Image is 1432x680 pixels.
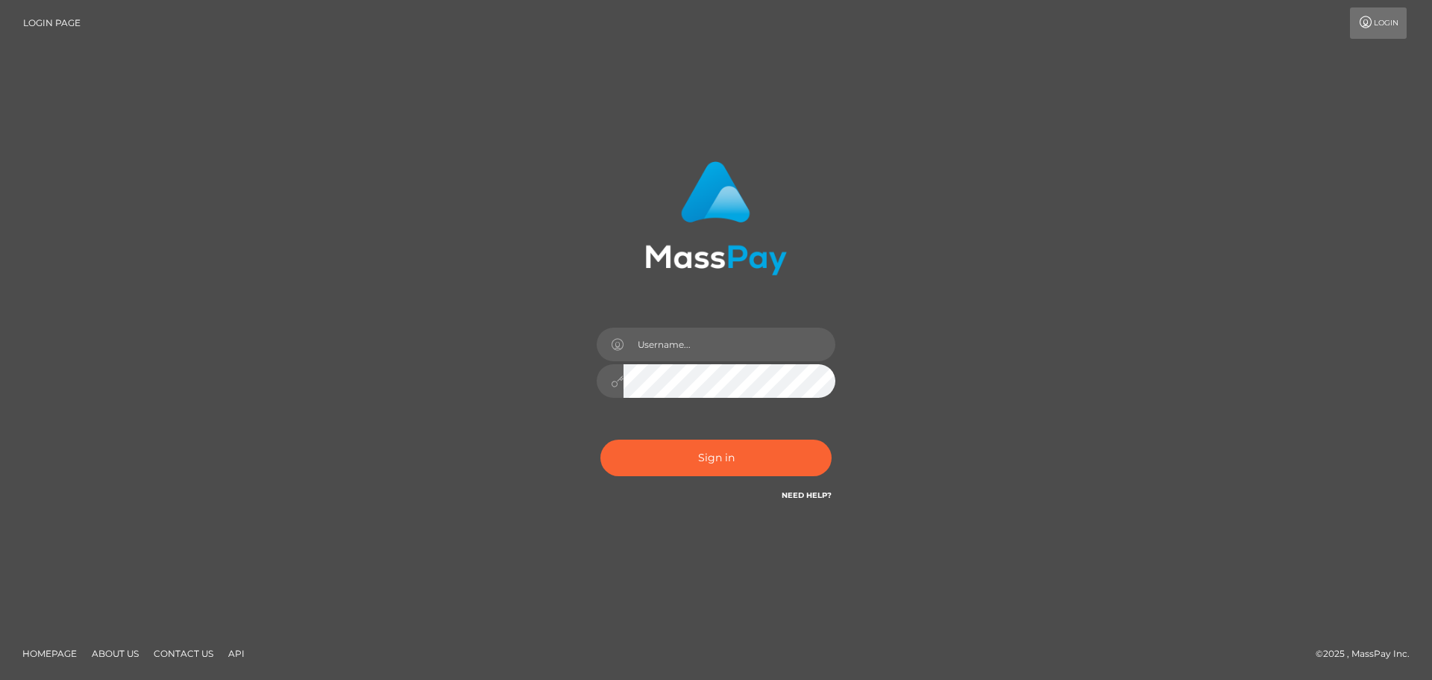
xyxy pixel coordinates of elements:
img: MassPay Login [645,161,787,275]
div: © 2025 , MassPay Inc. [1316,646,1421,662]
a: API [222,642,251,665]
a: Homepage [16,642,83,665]
a: Login Page [23,7,81,39]
input: Username... [624,328,835,361]
a: About Us [86,642,145,665]
a: Login [1350,7,1407,39]
a: Need Help? [782,490,832,500]
button: Sign in [600,440,832,476]
a: Contact Us [148,642,219,665]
